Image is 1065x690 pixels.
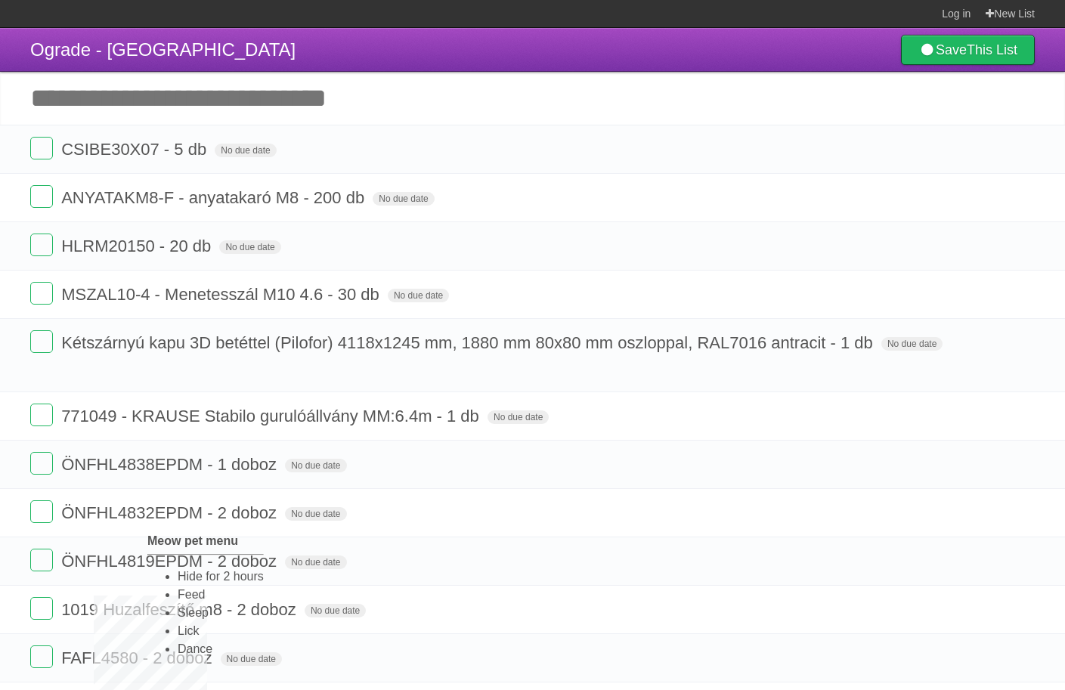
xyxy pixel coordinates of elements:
[215,144,276,157] span: No due date
[373,192,434,206] span: No due date
[285,555,346,569] span: No due date
[30,137,53,159] label: Done
[30,282,53,305] label: Done
[30,597,53,620] label: Done
[30,645,53,668] label: Done
[30,39,296,60] span: Ograde - [GEOGRAPHIC_DATA]
[147,534,238,547] b: Meow pet menu
[178,604,264,622] li: Sleep
[305,604,366,617] span: No due date
[61,503,280,522] span: ÖNFHL4832EPDM - 2 doboz
[30,234,53,256] label: Done
[178,586,264,604] li: Feed
[30,185,53,208] label: Done
[219,240,280,254] span: No due date
[61,407,483,425] span: 771049 - KRAUSE Stabilo gurulóállvány MM:6.4m - 1 db
[61,552,280,571] span: ÖNFHL4819EPDM - 2 doboz
[178,622,264,640] li: Lick
[30,452,53,475] label: Done
[61,285,383,304] span: MSZAL10-4 - Menetesszál M10 4.6 - 30 db
[178,568,264,586] li: Hide for 2 hours
[61,237,215,255] span: HLRM20150 - 20 db
[61,600,300,619] span: 1019 Huzalfeszítő m8 - 2 doboz
[61,140,210,159] span: CSIBE30X07 - 5 db
[285,459,346,472] span: No due date
[30,404,53,426] label: Done
[388,289,449,302] span: No due date
[881,337,943,351] span: No due date
[61,455,280,474] span: ÖNFHL4838EPDM - 1 doboz
[488,410,549,424] span: No due date
[61,648,215,667] span: FAFL4580 - 2 doboz
[61,333,877,352] span: Kétszárnyú kapu 3D betéttel (Pilofor) 4118x1245 mm, 1880 mm 80x80 mm oszloppal, RAL7016 antracit ...
[30,549,53,571] label: Done
[967,42,1017,57] b: This List
[61,188,368,207] span: ANYATAKM8-F - anyatakaró M8 - 200 db
[178,640,264,658] li: Dance
[901,35,1035,65] a: SaveThis List
[285,507,346,521] span: No due date
[30,330,53,353] label: Done
[30,500,53,523] label: Done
